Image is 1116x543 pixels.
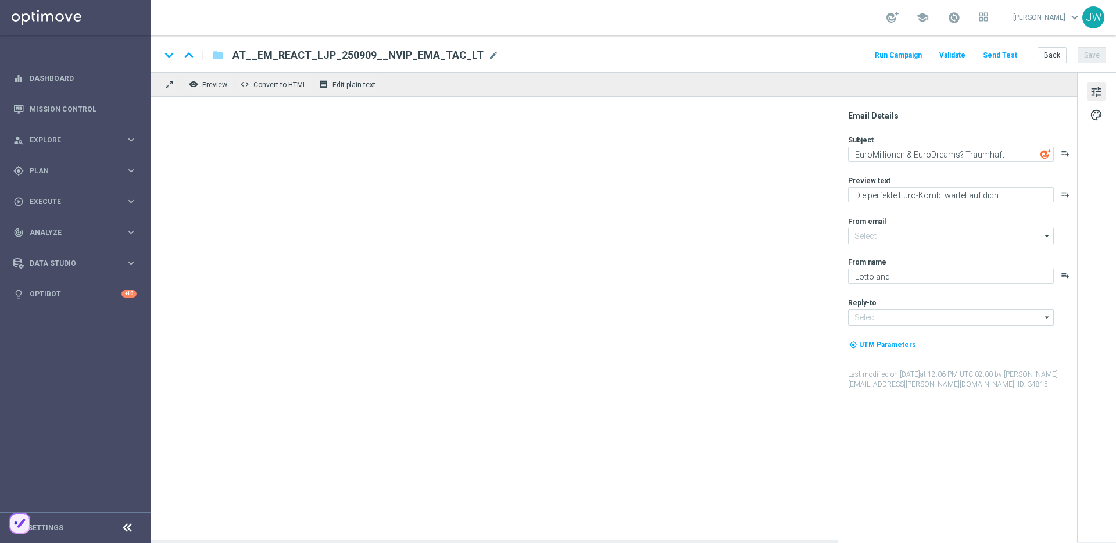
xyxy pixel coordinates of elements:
div: Plan [13,166,126,176]
span: Validate [939,51,965,59]
span: Execute [30,198,126,205]
img: optiGenie.svg [1040,149,1051,159]
div: Data Studio [13,258,126,269]
div: Email Details [848,110,1076,121]
span: mode_edit [488,50,499,60]
button: equalizer Dashboard [13,74,137,83]
i: my_location [849,341,857,349]
span: palette [1090,108,1103,123]
i: arrow_drop_down [1042,310,1053,325]
i: lightbulb [13,289,24,299]
button: Save [1078,47,1106,63]
i: keyboard_arrow_right [126,165,137,176]
a: Optibot [30,278,121,309]
i: gps_fixed [13,166,24,176]
label: Subject [848,135,874,145]
button: track_changes Analyze keyboard_arrow_right [13,228,137,237]
button: Run Campaign [873,48,924,63]
span: school [916,11,929,24]
div: Dashboard [13,63,137,94]
i: receipt [319,80,328,89]
div: Explore [13,135,126,145]
button: lightbulb Optibot +10 [13,290,137,299]
a: Dashboard [30,63,137,94]
i: equalizer [13,73,24,84]
span: Preview [202,81,227,89]
button: playlist_add [1061,271,1070,280]
span: Convert to HTML [253,81,306,89]
button: Data Studio keyboard_arrow_right [13,259,137,268]
i: keyboard_arrow_down [160,47,178,64]
div: Optibot [13,278,137,309]
div: JW [1082,6,1104,28]
span: Analyze [30,229,126,236]
span: | ID: 34815 [1014,380,1048,388]
i: keyboard_arrow_right [126,258,137,269]
i: keyboard_arrow_right [126,196,137,207]
label: From name [848,258,886,267]
span: code [240,80,249,89]
i: play_circle_outline [13,197,24,207]
button: folder [211,46,225,65]
button: tune [1087,82,1106,101]
div: Mission Control [13,94,137,124]
div: +10 [121,290,137,298]
button: Validate [938,48,967,63]
label: Reply-to [848,298,877,308]
i: remove_red_eye [189,80,198,89]
button: code Convert to HTML [237,77,312,92]
span: AT__EM_REACT_LJP_250909__NVIP_EMA_TAC_LT [233,48,484,62]
i: keyboard_arrow_right [126,134,137,145]
i: person_search [13,135,24,145]
button: Send Test [981,48,1019,63]
span: Data Studio [30,260,126,267]
span: Explore [30,137,126,144]
i: keyboard_arrow_right [126,227,137,238]
button: Back [1038,47,1067,63]
button: playlist_add [1061,149,1070,158]
button: play_circle_outline Execute keyboard_arrow_right [13,197,137,206]
button: my_location UTM Parameters [848,338,917,351]
div: Analyze [13,227,126,238]
button: Mission Control [13,105,137,114]
i: keyboard_arrow_up [180,47,198,64]
label: From email [848,217,886,226]
label: Preview text [848,176,890,185]
i: arrow_drop_down [1042,228,1053,244]
a: Mission Control [30,94,137,124]
button: gps_fixed Plan keyboard_arrow_right [13,166,137,176]
a: Settings [28,524,63,531]
span: keyboard_arrow_down [1068,11,1081,24]
span: tune [1090,84,1103,99]
span: Edit plain text [332,81,375,89]
button: playlist_add [1061,190,1070,199]
i: folder [212,48,224,62]
a: [PERSON_NAME]keyboard_arrow_down [1012,9,1082,26]
button: receipt Edit plain text [316,77,381,92]
div: Execute [13,197,126,207]
span: UTM Parameters [859,341,916,349]
button: remove_red_eye Preview [186,77,233,92]
button: palette [1087,105,1106,124]
label: Last modified on [DATE] at 12:06 PM UTC-02:00 by [PERSON_NAME][EMAIL_ADDRESS][PERSON_NAME][DOMAIN... [848,370,1076,390]
i: track_changes [13,227,24,238]
input: Select [848,309,1054,326]
input: Select [848,228,1054,244]
span: Plan [30,167,126,174]
button: person_search Explore keyboard_arrow_right [13,135,137,145]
